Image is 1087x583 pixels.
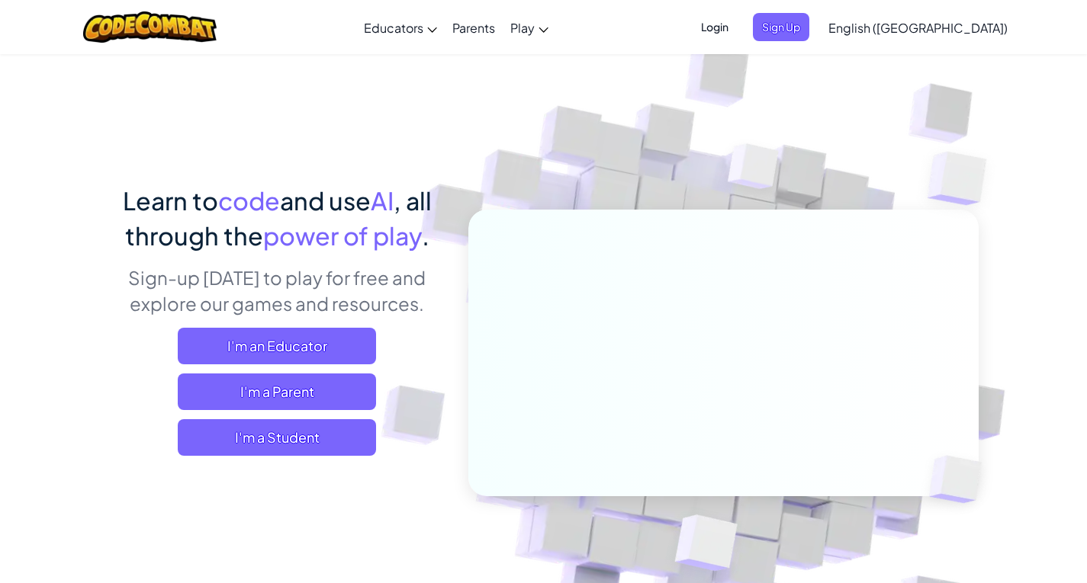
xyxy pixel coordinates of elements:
[828,20,1008,36] span: English ([GEOGRAPHIC_DATA])
[692,13,738,41] button: Login
[263,220,422,251] span: power of play
[699,114,809,227] img: Overlap cubes
[753,13,809,41] button: Sign Up
[178,419,376,456] button: I'm a Student
[123,185,218,216] span: Learn to
[280,185,371,216] span: and use
[445,7,503,48] a: Parents
[83,11,217,43] img: CodeCombat logo
[178,373,376,410] a: I'm a Parent
[109,264,445,316] p: Sign-up [DATE] to play for free and explore our games and resources.
[364,20,423,36] span: Educators
[503,7,556,48] a: Play
[510,20,535,36] span: Play
[356,7,445,48] a: Educators
[178,328,376,364] a: I'm an Educator
[371,185,394,216] span: AI
[218,185,280,216] span: code
[897,114,1029,243] img: Overlap cubes
[422,220,429,251] span: .
[821,7,1015,48] a: English ([GEOGRAPHIC_DATA])
[903,424,1018,535] img: Overlap cubes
